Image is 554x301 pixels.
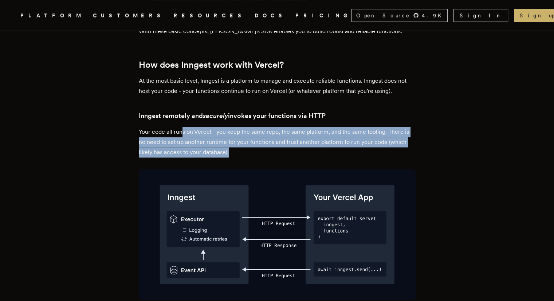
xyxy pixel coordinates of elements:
[453,9,508,22] a: Sign In
[139,76,416,96] p: At the most basic level, Inngest is a platform to manage and execute reliable functions. Inngest ...
[203,112,228,120] em: securely
[422,12,446,19] span: 4.9 K
[20,11,84,20] button: PLATFORM
[139,169,416,300] img: A diagram showing how Inngest works via HTTP
[139,127,416,157] p: Your code all runs on Vercel - you keep the same repo, the same platform, and the same tooling. T...
[139,26,416,36] p: With these basic concepts, [PERSON_NAME]'s SDK enables you to build robust and reliable functions.
[174,11,246,20] button: RESOURCES
[255,11,287,20] a: DOCS
[139,111,416,121] h3: Inngest remotely and invokes your functions via HTTP
[295,11,351,20] a: PRICING
[93,11,165,20] a: CUSTOMERS
[139,60,416,70] h2: How does Inngest work with Vercel?
[356,12,410,19] span: Open Source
